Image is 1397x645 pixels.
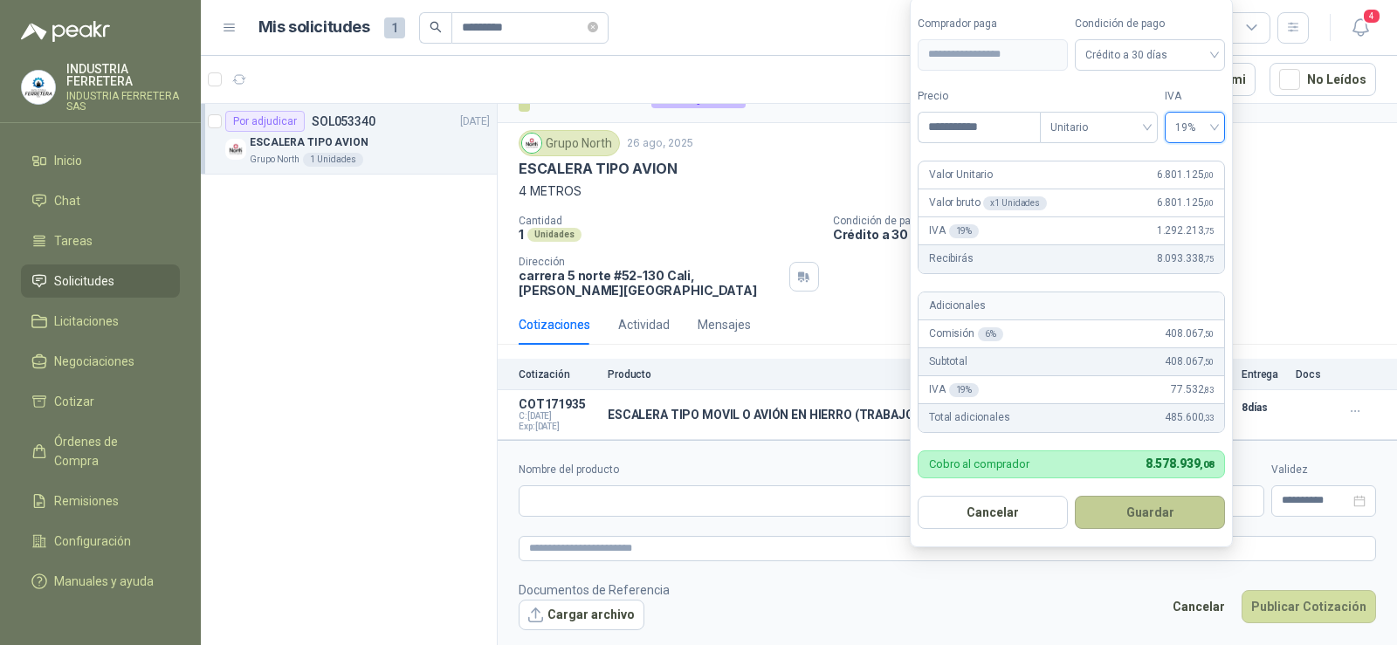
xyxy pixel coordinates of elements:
p: carrera 5 norte #52-130 Cali , [PERSON_NAME][GEOGRAPHIC_DATA] [519,268,782,298]
p: Dirección [519,256,782,268]
span: 6.801.125 [1157,195,1214,211]
label: Comprador paga [918,16,1068,32]
a: Configuración [21,525,180,558]
span: Cotizar [54,392,94,411]
span: Manuales y ayuda [54,572,154,591]
span: Configuración [54,532,131,551]
p: IVA [929,223,979,239]
img: Company Logo [22,71,55,104]
span: ,08 [1200,459,1214,470]
span: 4 [1362,8,1381,24]
a: Negociaciones [21,345,180,378]
button: Guardar [1075,496,1225,529]
span: ,75 [1203,226,1214,236]
p: INDUSTRIA FERRETERA [66,63,180,87]
span: Negociaciones [54,352,134,371]
label: Validez [1271,462,1376,478]
div: 19 % [949,383,980,397]
div: Unidades [527,228,582,242]
div: x 1 Unidades [983,196,1047,210]
p: Condición de pago [833,215,1390,227]
button: 4 [1345,12,1376,44]
button: No Leídos [1270,63,1376,96]
p: ESCALERA TIPO MOVIL O AVIÓN EN HIERRO (TRABAJO EXTRA PESADO [608,408,1021,423]
span: 1 [384,17,405,38]
span: Remisiones [54,491,119,511]
button: Cargar archivo [519,600,644,631]
p: ESCALERA TIPO AVION [250,134,368,151]
p: 4 METROS [519,182,1376,201]
p: Total adicionales [929,409,1010,426]
button: Cancelar [918,496,1068,529]
span: ,50 [1203,357,1214,367]
span: ,75 [1203,254,1214,264]
p: Cobro al comprador [929,458,1029,470]
span: 408.067 [1165,353,1214,370]
p: Cotización [519,368,597,381]
span: ,50 [1203,329,1214,339]
a: Cotizar [21,385,180,418]
label: IVA [1165,88,1225,105]
button: Publicar Cotización [1242,590,1376,623]
div: Cotizaciones [519,315,590,334]
div: 6 % [978,327,1003,341]
div: Grupo North [519,130,620,156]
a: Chat [21,184,180,217]
div: 1 Unidades [303,153,363,167]
a: Órdenes de Compra [21,425,180,477]
button: Cancelar [1163,590,1235,623]
p: Valor bruto [929,195,1047,211]
span: ,00 [1203,198,1214,208]
span: 8.093.338 [1157,250,1214,267]
span: search [430,21,442,33]
a: Licitaciones [21,305,180,338]
p: Crédito a 30 días [833,227,1390,242]
span: Licitaciones [54,312,119,331]
p: Recibirás [929,250,974,267]
div: Actividad [618,315,670,334]
p: Entrega [1242,368,1285,381]
p: INDUSTRIA FERRETERA SAS [66,91,180,112]
span: 485.600 [1165,409,1214,426]
p: Docs [1296,368,1331,381]
label: Precio [918,88,1040,105]
span: Unitario [1050,114,1147,141]
h1: Mis solicitudes [258,15,370,40]
div: Mensajes [698,315,751,334]
img: Logo peakr [21,21,110,42]
span: Chat [54,191,80,210]
span: 408.067 [1165,326,1214,342]
p: Comisión [929,326,1003,342]
span: 19% [1175,114,1215,141]
div: Por adjudicar [225,111,305,132]
p: Subtotal [929,353,967,370]
span: 8.578.939 [1146,456,1214,470]
label: Nombre del producto [519,462,1021,478]
span: 6.801.125 [1157,167,1214,183]
p: Grupo North [250,153,299,167]
a: Por adjudicarSOL053340[DATE] Company LogoESCALERA TIPO AVIONGrupo North1 Unidades [201,104,497,175]
p: 26 ago, 2025 [627,135,693,152]
span: close-circle [588,22,598,32]
span: 1.292.213 [1157,223,1214,239]
div: 19 % [949,224,980,238]
a: Remisiones [21,484,180,518]
a: Solicitudes [21,264,180,298]
p: ESCALERA TIPO AVION [519,160,678,178]
p: IVA [929,381,979,398]
p: 8 días [1242,397,1285,418]
img: Company Logo [225,139,246,160]
p: SOL053340 [312,115,375,127]
p: Producto [608,368,1062,381]
span: Inicio [54,151,82,170]
span: Solicitudes [54,271,114,291]
span: Órdenes de Compra [54,432,163,470]
span: Crédito a 30 días [1085,42,1215,68]
p: [DATE] [460,113,490,130]
p: COT171935 [519,397,597,411]
p: Adicionales [929,298,985,314]
span: C: [DATE] [519,411,597,422]
span: ,83 [1203,385,1214,395]
a: Inicio [21,144,180,177]
span: Tareas [54,231,93,250]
